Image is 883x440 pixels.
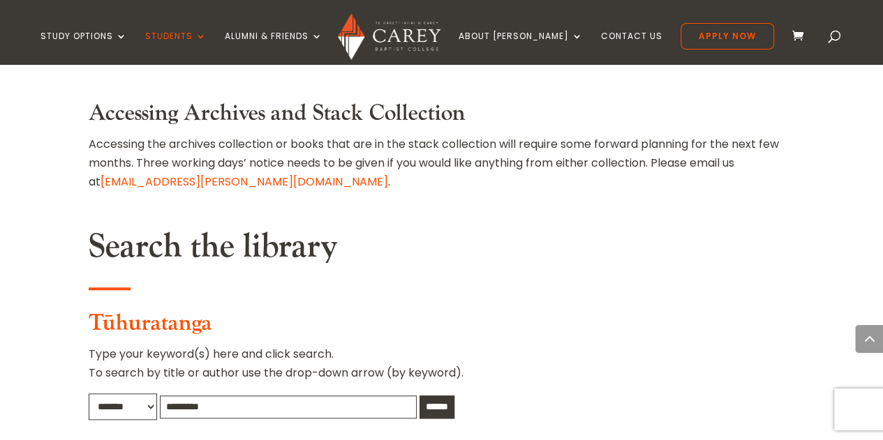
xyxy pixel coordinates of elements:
p: Type your keyword(s) here and click search. To search by title or author use the drop-down arrow ... [89,344,795,393]
h3: Accessing Archives and Stack Collection [89,100,795,134]
p: Accessing the archives collection or books that are in the stack collection will require some for... [89,135,795,192]
a: [EMAIL_ADDRESS][PERSON_NAME][DOMAIN_NAME] [101,174,388,190]
a: Alumni & Friends [225,31,322,64]
img: Carey Baptist College [338,13,440,60]
a: Apply Now [681,23,774,50]
a: Study Options [40,31,127,64]
h3: Tūhuratanga [89,310,795,344]
a: About [PERSON_NAME] [459,31,583,64]
h2: Search the library [89,227,795,274]
a: Students [145,31,207,64]
a: Contact Us [601,31,662,64]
